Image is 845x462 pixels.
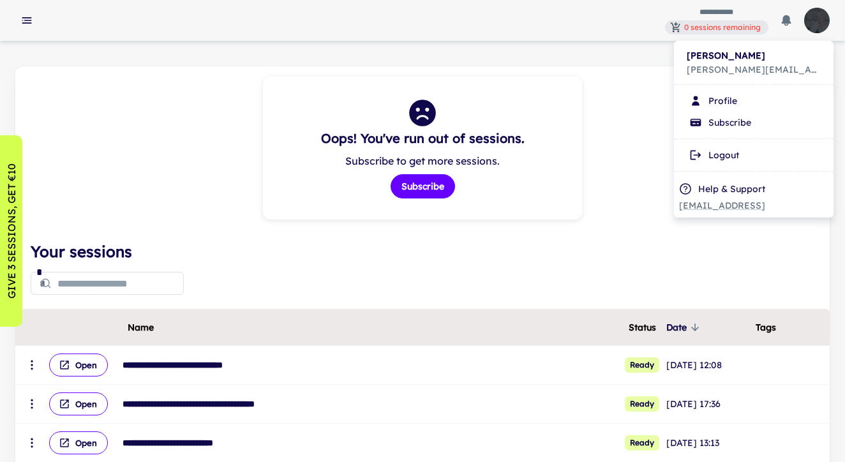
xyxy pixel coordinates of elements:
[679,112,828,133] li: Subscribe
[687,48,821,63] h6: [PERSON_NAME]
[679,198,828,212] a: [EMAIL_ADDRESS]
[679,90,828,112] li: Profile
[687,63,821,77] p: [PERSON_NAME][EMAIL_ADDRESS][DOMAIN_NAME]
[679,144,828,166] li: Logout
[698,182,765,196] p: Help & Support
